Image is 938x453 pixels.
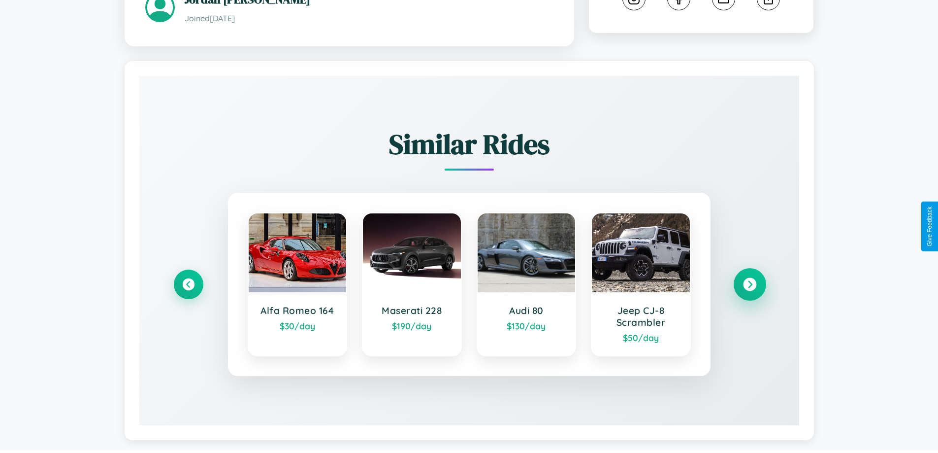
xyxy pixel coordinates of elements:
[487,320,566,331] div: $ 130 /day
[174,125,765,163] h2: Similar Rides
[477,212,577,356] a: Audi 80$130/day
[591,212,691,356] a: Jeep CJ-8 Scrambler$50/day
[602,305,680,328] h3: Jeep CJ-8 Scrambler
[373,305,451,316] h3: Maserati 228
[926,207,933,246] div: Give Feedback
[602,332,680,343] div: $ 50 /day
[248,212,348,356] a: Alfa Romeo 164$30/day
[362,212,462,356] a: Maserati 228$190/day
[373,320,451,331] div: $ 190 /day
[259,320,337,331] div: $ 30 /day
[487,305,566,316] h3: Audi 80
[259,305,337,316] h3: Alfa Romeo 164
[185,11,553,26] p: Joined [DATE]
